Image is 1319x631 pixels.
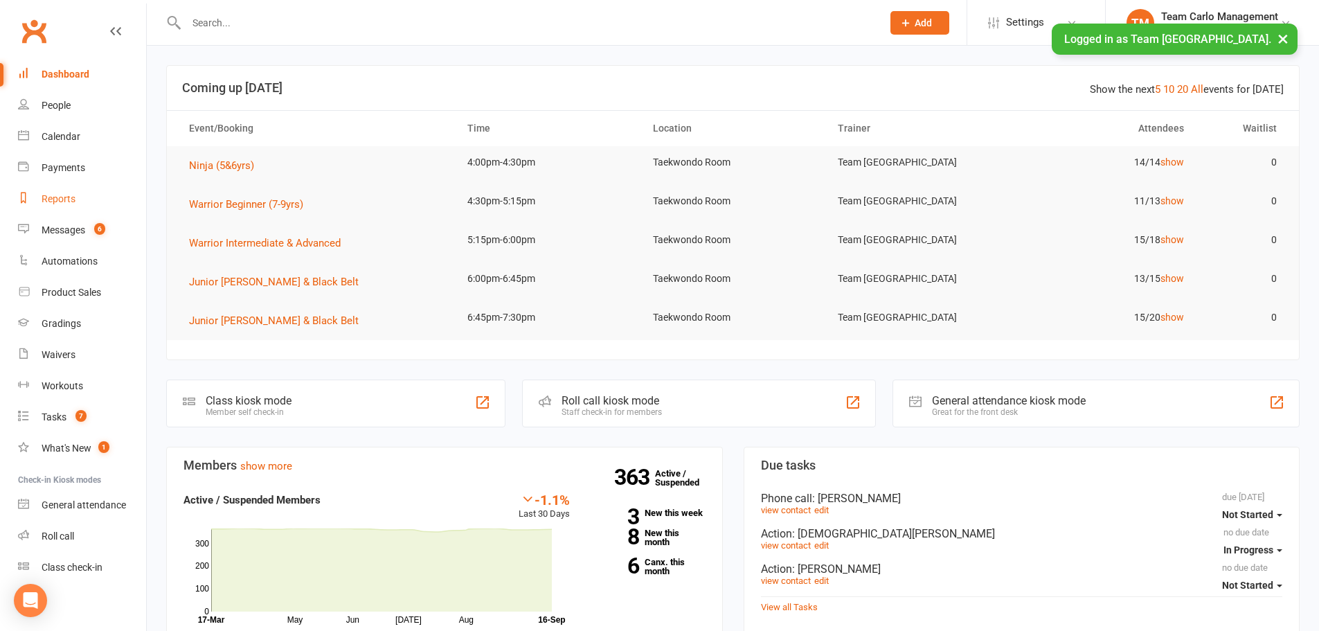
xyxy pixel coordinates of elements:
div: Action [761,562,1283,576]
td: 14/14 [1011,146,1196,179]
div: Waivers [42,349,75,360]
div: Action [761,527,1283,540]
div: -1.1% [519,492,570,507]
span: Logged in as Team [GEOGRAPHIC_DATA]. [1064,33,1271,46]
span: 1 [98,441,109,453]
a: 363Active / Suspended [655,459,716,497]
td: Taekwondo Room [640,301,826,334]
td: Team [GEOGRAPHIC_DATA] [825,224,1011,256]
td: Team [GEOGRAPHIC_DATA] [825,263,1011,295]
span: Ninja (5&6yrs) [189,159,254,172]
div: TM [1127,9,1154,37]
a: Clubworx [17,14,51,48]
a: View all Tasks [761,602,818,612]
div: General attendance [42,499,126,510]
div: Payments [42,162,85,173]
span: Not Started [1222,580,1273,591]
div: Automations [42,256,98,267]
button: Not Started [1222,573,1282,598]
a: 5 [1155,83,1160,96]
strong: 6 [591,556,639,576]
a: show more [240,460,292,472]
td: 0 [1196,146,1289,179]
td: 15/18 [1011,224,1196,256]
button: Junior [PERSON_NAME] & Black Belt [189,312,368,329]
a: view contact [761,576,811,586]
td: 15/20 [1011,301,1196,334]
a: Payments [18,152,146,184]
span: Junior [PERSON_NAME] & Black Belt [189,314,359,327]
a: edit [814,505,829,515]
div: Staff check-in for members [562,407,662,417]
td: 13/15 [1011,263,1196,295]
a: Reports [18,184,146,215]
button: × [1271,24,1295,53]
th: Location [640,111,826,146]
div: General attendance kiosk mode [932,394,1086,407]
div: Roll call [42,531,74,542]
div: Phone call [761,492,1283,505]
a: Gradings [18,308,146,339]
div: Team Carlo Management [1161,10,1280,23]
td: 0 [1196,301,1289,334]
button: Add [890,11,949,35]
input: Search... [182,13,872,33]
button: Not Started [1222,502,1282,527]
a: edit [814,576,829,586]
th: Attendees [1011,111,1196,146]
h3: Due tasks [761,459,1283,472]
td: 4:00pm-4:30pm [455,146,640,179]
div: Great for the front desk [932,407,1086,417]
span: : [PERSON_NAME] [792,562,881,576]
div: Open Intercom Messenger [14,584,47,617]
div: Tasks [42,411,66,423]
span: Warrior Intermediate & Advanced [189,237,341,249]
td: Team [GEOGRAPHIC_DATA] [825,146,1011,179]
td: Taekwondo Room [640,185,826,217]
strong: 363 [614,467,655,488]
a: Dashboard [18,59,146,90]
strong: Active / Suspended Members [183,494,321,506]
h3: Coming up [DATE] [182,81,1284,95]
div: Roll call kiosk mode [562,394,662,407]
td: 0 [1196,185,1289,217]
span: 6 [94,223,105,235]
a: show [1160,273,1184,284]
div: Reports [42,193,75,204]
span: : [DEMOGRAPHIC_DATA][PERSON_NAME] [792,527,995,540]
a: Waivers [18,339,146,371]
a: show [1160,312,1184,323]
td: 6:00pm-6:45pm [455,263,640,295]
h3: Members [183,459,706,472]
th: Trainer [825,111,1011,146]
div: Workouts [42,380,83,391]
a: Workouts [18,371,146,402]
td: 5:15pm-6:00pm [455,224,640,256]
div: Member self check-in [206,407,291,417]
div: Show the next events for [DATE] [1090,81,1284,98]
div: Class kiosk mode [206,394,291,407]
a: 10 [1163,83,1174,96]
a: 3New this week [591,508,706,517]
td: 6:45pm-7:30pm [455,301,640,334]
strong: 8 [591,526,639,547]
a: Class kiosk mode [18,552,146,583]
span: Settings [1006,7,1044,38]
span: Add [915,17,932,28]
strong: 3 [591,506,639,527]
td: Taekwondo Room [640,224,826,256]
th: Time [455,111,640,146]
td: Team [GEOGRAPHIC_DATA] [825,185,1011,217]
a: view contact [761,540,811,551]
div: Messages [42,224,85,235]
a: General attendance kiosk mode [18,490,146,521]
a: All [1191,83,1203,96]
span: 7 [75,410,87,422]
span: In Progress [1223,544,1273,556]
div: Class check-in [42,562,102,573]
button: Junior [PERSON_NAME] & Black Belt [189,274,368,290]
a: Product Sales [18,277,146,308]
div: What's New [42,443,91,454]
a: Roll call [18,521,146,552]
a: People [18,90,146,121]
